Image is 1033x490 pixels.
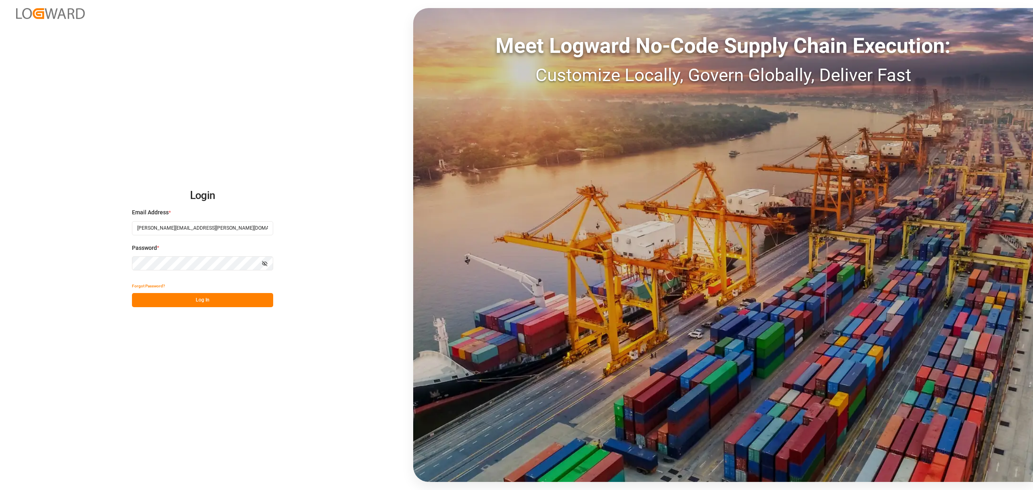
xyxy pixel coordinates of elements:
img: Logward_new_orange.png [16,8,85,19]
button: Log In [132,293,273,307]
span: Email Address [132,208,169,217]
h2: Login [132,183,273,209]
span: Password [132,244,157,252]
input: Enter your email [132,221,273,235]
div: Customize Locally, Govern Globally, Deliver Fast [413,62,1033,88]
button: Forgot Password? [132,279,165,293]
div: Meet Logward No-Code Supply Chain Execution: [413,30,1033,62]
